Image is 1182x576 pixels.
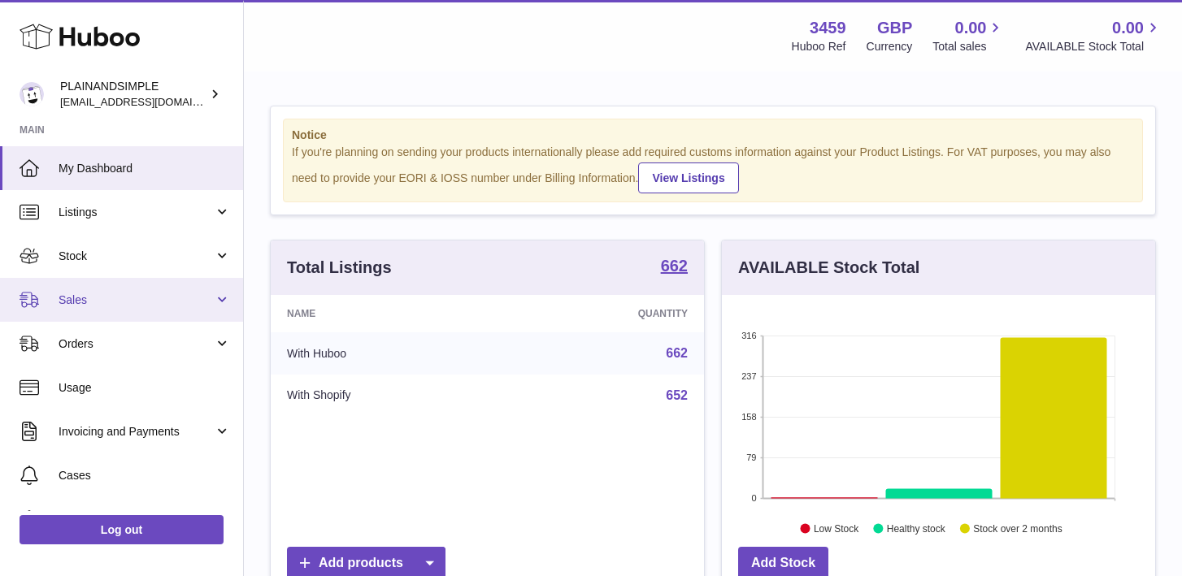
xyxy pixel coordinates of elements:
[1112,17,1144,39] span: 0.00
[59,249,214,264] span: Stock
[292,128,1134,143] strong: Notice
[20,82,44,106] img: duco@plainandsimple.com
[287,257,392,279] h3: Total Listings
[60,95,239,108] span: [EMAIL_ADDRESS][DOMAIN_NAME]
[271,332,504,375] td: With Huboo
[638,162,738,193] a: View Listings
[877,17,912,39] strong: GBP
[751,493,756,503] text: 0
[661,258,688,274] strong: 662
[666,346,688,360] a: 662
[887,522,946,534] text: Healthy stock
[59,468,231,483] span: Cases
[666,388,688,402] a: 652
[741,412,756,422] text: 158
[59,205,214,220] span: Listings
[932,17,1005,54] a: 0.00 Total sales
[1025,39,1162,54] span: AVAILABLE Stock Total
[59,336,214,352] span: Orders
[955,17,987,39] span: 0.00
[271,295,504,332] th: Name
[271,375,504,417] td: With Shopify
[59,424,214,440] span: Invoicing and Payments
[741,371,756,381] text: 237
[59,292,214,308] span: Sales
[504,295,704,332] th: Quantity
[292,145,1134,193] div: If you're planning on sending your products internationally please add required customs informati...
[746,453,756,462] text: 79
[810,17,846,39] strong: 3459
[932,39,1005,54] span: Total sales
[814,522,859,534] text: Low Stock
[741,331,756,340] text: 316
[20,515,224,544] a: Log out
[1025,17,1162,54] a: 0.00 AVAILABLE Stock Total
[738,257,919,279] h3: AVAILABLE Stock Total
[60,79,206,110] div: PLAINANDSIMPLE
[867,39,913,54] div: Currency
[661,258,688,277] a: 662
[973,522,1062,534] text: Stock over 2 months
[59,161,231,176] span: My Dashboard
[792,39,846,54] div: Huboo Ref
[59,380,231,396] span: Usage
